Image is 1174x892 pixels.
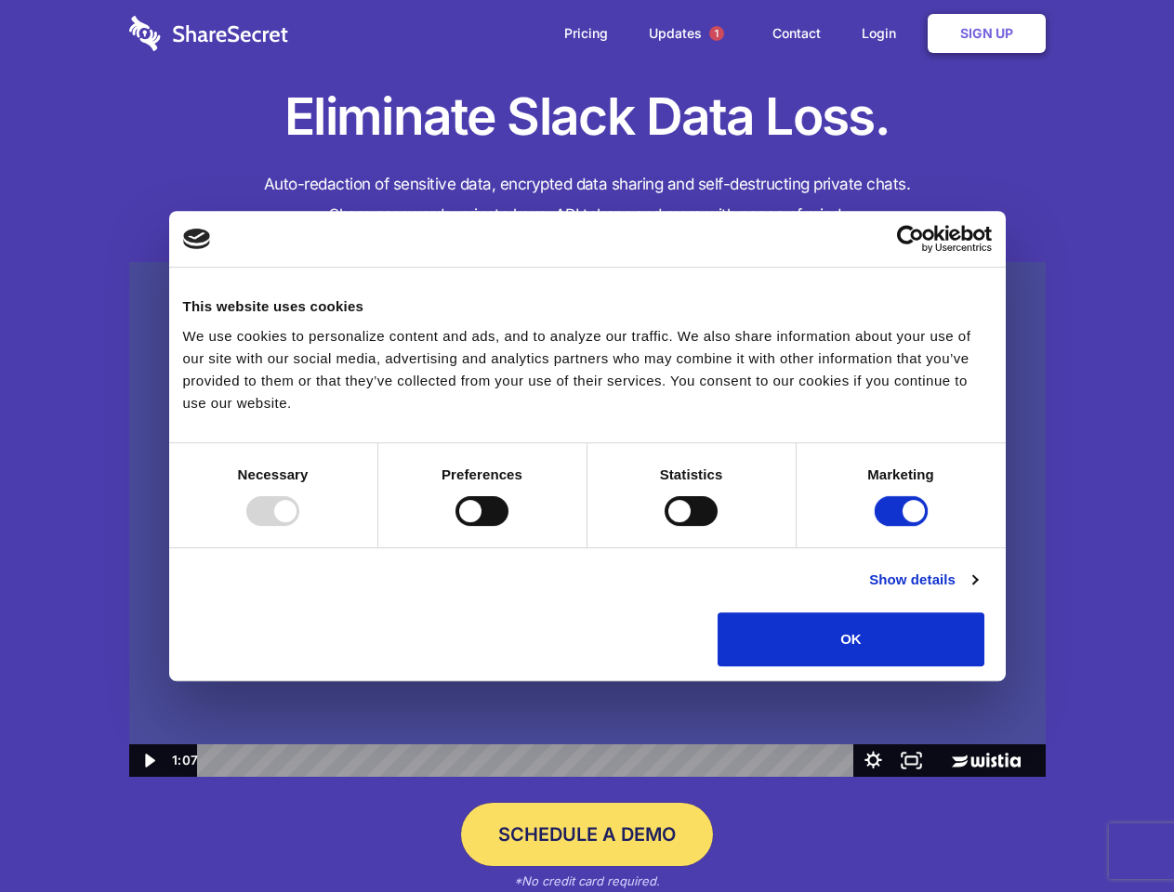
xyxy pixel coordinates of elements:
[238,466,309,482] strong: Necessary
[930,744,1045,777] a: Wistia Logo -- Learn More
[183,295,992,318] div: This website uses cookies
[829,225,992,253] a: Usercentrics Cookiebot - opens in a new window
[129,744,167,777] button: Play Video
[843,5,924,62] a: Login
[867,466,934,482] strong: Marketing
[928,14,1046,53] a: Sign Up
[892,744,930,777] button: Fullscreen
[442,466,522,482] strong: Preferences
[129,16,288,51] img: logo-wordmark-white-trans-d4663122ce5f474addd5e946df7df03e33cb6a1c49d2221995e7729f52c070b2.svg
[183,325,992,414] div: We use cookies to personalize content and ads, and to analyze our traffic. We also share informat...
[1081,799,1152,870] iframe: Drift Widget Chat Controller
[718,612,984,666] button: OK
[754,5,839,62] a: Contact
[869,569,977,591] a: Show details
[129,84,1046,151] h1: Eliminate Slack Data Loss.
[183,229,211,249] img: logo
[854,744,892,777] button: Show settings menu
[546,5,627,62] a: Pricing
[129,262,1046,778] img: Sharesecret
[212,744,845,777] div: Playbar
[660,466,723,482] strong: Statistics
[461,803,713,866] a: Schedule a Demo
[709,26,724,41] span: 1
[129,169,1046,230] h4: Auto-redaction of sensitive data, encrypted data sharing and self-destructing private chats. Shar...
[514,873,660,888] em: *No credit card required.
